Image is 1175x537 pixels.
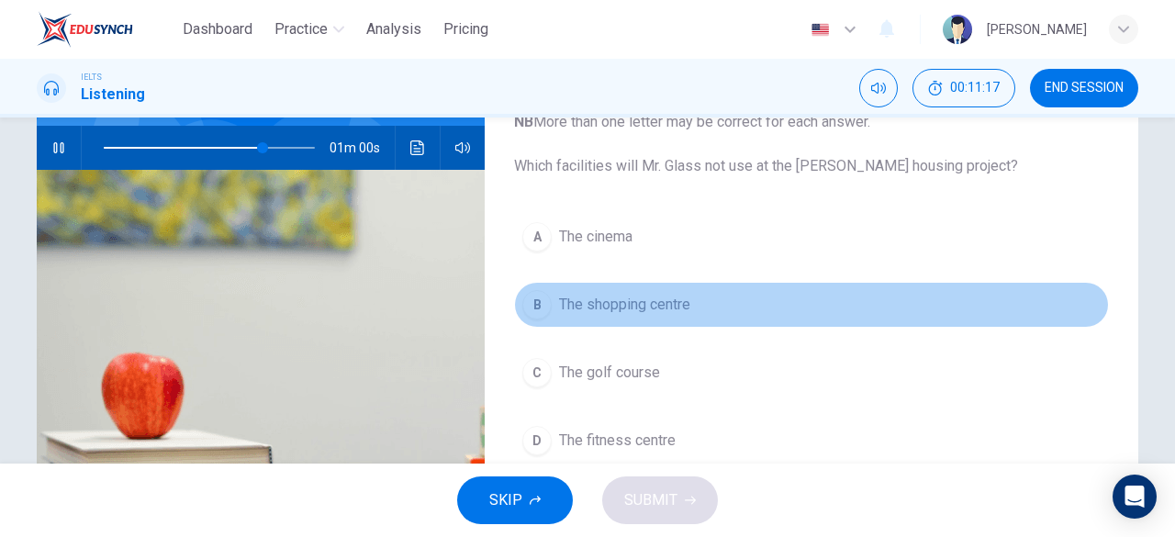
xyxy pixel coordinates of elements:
[809,23,832,37] img: en
[1113,475,1157,519] div: Open Intercom Messenger
[912,69,1015,107] div: Hide
[522,358,552,387] div: C
[514,350,1109,396] button: CThe golf course
[457,476,573,524] button: SKIP
[514,113,533,130] b: NB
[859,69,898,107] div: Mute
[330,126,395,170] span: 01m 00s
[81,71,102,84] span: IELTS
[559,362,660,384] span: The golf course
[912,69,1015,107] button: 00:11:17
[37,11,133,48] img: EduSynch logo
[274,18,328,40] span: Practice
[514,418,1109,464] button: DThe fitness centre
[183,18,252,40] span: Dashboard
[943,15,972,44] img: Profile picture
[514,214,1109,260] button: AThe cinema
[489,487,522,513] span: SKIP
[1045,81,1124,95] span: END SESSION
[522,290,552,319] div: B
[436,13,496,46] button: Pricing
[267,13,352,46] button: Practice
[443,18,488,40] span: Pricing
[559,294,690,316] span: The shopping centre
[1030,69,1138,107] button: END SESSION
[514,282,1109,328] button: BThe shopping centre
[522,222,552,252] div: A
[175,13,260,46] button: Dashboard
[559,226,632,248] span: The cinema
[522,426,552,455] div: D
[514,67,1109,177] span: Answer the following questions and write the appropriate letter(s) on your answer sheet. More tha...
[359,13,429,46] button: Analysis
[403,126,432,170] button: Click to see the audio transcription
[950,81,1000,95] span: 00:11:17
[987,18,1087,40] div: [PERSON_NAME]
[366,18,421,40] span: Analysis
[559,430,676,452] span: The fitness centre
[37,11,175,48] a: EduSynch logo
[81,84,145,106] h1: Listening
